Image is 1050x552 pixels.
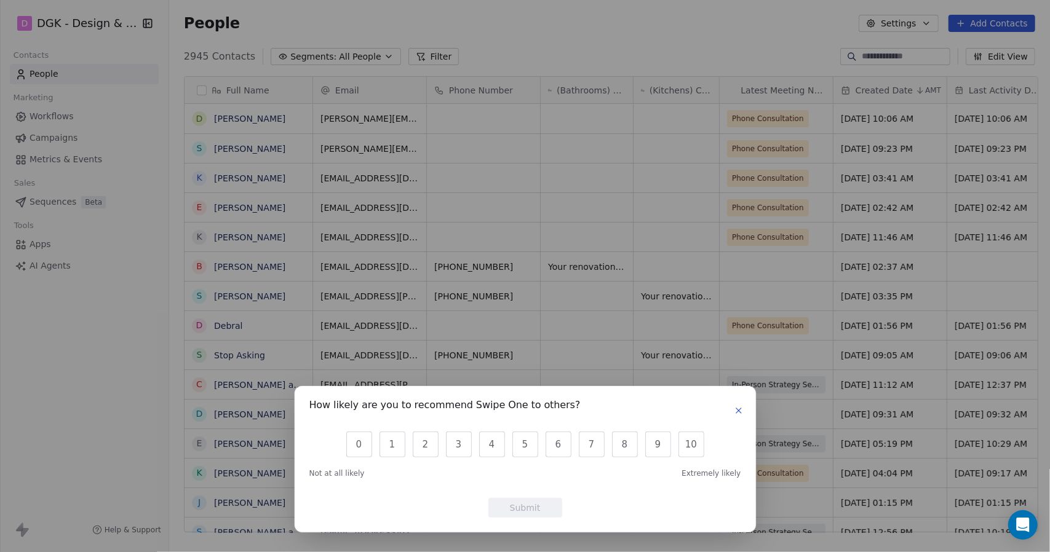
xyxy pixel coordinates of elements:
[678,432,704,457] button: 10
[579,432,605,457] button: 7
[346,432,372,457] button: 0
[479,432,505,457] button: 4
[380,432,405,457] button: 1
[309,401,581,413] h1: How likely are you to recommend Swipe One to others?
[546,432,571,457] button: 6
[488,498,562,518] button: Submit
[413,432,439,457] button: 2
[682,468,741,478] span: Extremely likely
[645,432,671,457] button: 9
[309,468,365,478] span: Not at all likely
[612,432,638,457] button: 8
[512,432,538,457] button: 5
[446,432,472,457] button: 3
